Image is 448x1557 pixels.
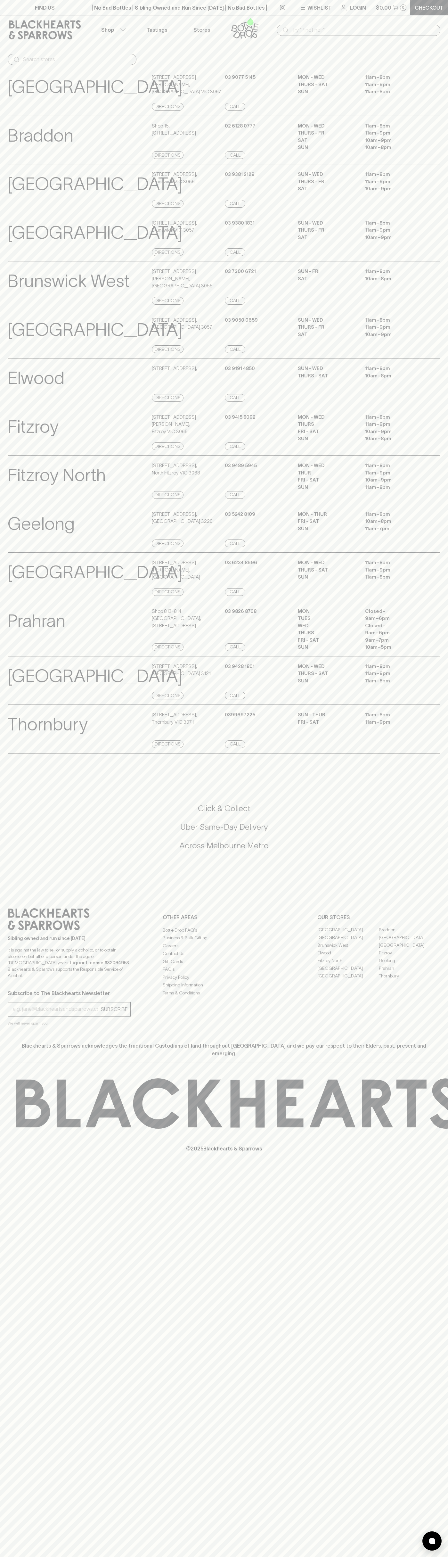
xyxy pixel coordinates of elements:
p: [STREET_ADDRESS] , Thornbury VIC 3071 [152,711,197,726]
a: Privacy Policy [163,973,286,981]
a: Thornbury [379,972,440,980]
a: Call [225,442,245,450]
p: 11am – 8pm [365,414,423,421]
p: SAT [298,137,355,144]
p: THURS - FRI [298,227,355,234]
p: [STREET_ADDRESS] , Brunswick VIC 3056 [152,171,197,185]
p: FRI - SAT [298,637,355,644]
a: Directions [152,740,183,748]
p: [GEOGRAPHIC_DATA] [8,559,183,586]
p: 11am – 8pm [365,122,423,130]
p: [STREET_ADDRESS] , North Fitzroy VIC 3068 [152,462,200,476]
a: FAQ's [163,966,286,973]
p: 03 5242 8109 [225,511,255,518]
p: Prahran [8,608,65,634]
a: Terms & Conditions [163,989,286,997]
p: THURS - SAT [298,566,355,574]
a: Elwood [317,949,379,957]
p: SUN [298,677,355,685]
a: Stores [179,15,224,44]
p: OUR STORES [317,913,440,921]
p: SUN [298,88,355,95]
a: [GEOGRAPHIC_DATA] [379,942,440,949]
p: [STREET_ADDRESS][PERSON_NAME] , [GEOGRAPHIC_DATA] [152,559,223,581]
p: 03 9415 8092 [225,414,256,421]
a: Call [225,297,245,305]
p: 11am – 7pm [365,525,423,532]
a: [GEOGRAPHIC_DATA] [317,934,379,942]
p: 03 9489 5945 [225,462,257,469]
a: Call [225,740,245,748]
p: 11am – 8pm [365,88,423,95]
p: 11am – 8pm [365,677,423,685]
a: Bottle Drop FAQ's [163,926,286,934]
p: 11am – 8pm [365,559,423,566]
a: Geelong [379,957,440,965]
p: 11am – 9pm [365,129,423,137]
p: 10am – 9pm [365,476,423,484]
a: Brunswick West [317,942,379,949]
p: [GEOGRAPHIC_DATA] [8,74,183,100]
p: MON - WED [298,414,355,421]
p: WED [298,622,355,630]
a: Gift Cards [163,958,286,965]
p: 10am – 9pm [365,234,423,241]
p: 9am – 7pm [365,637,423,644]
p: MON [298,608,355,615]
a: Directions [152,394,183,402]
p: SUN - WED [298,171,355,178]
p: 11am – 9pm [365,178,423,185]
p: SUN [298,144,355,151]
p: FRI - SAT [298,518,355,525]
p: TUES [298,615,355,622]
p: MON - WED [298,663,355,670]
p: Sun - Thur [298,711,355,719]
p: 11am – 8pm [365,711,423,719]
p: 03 9050 0659 [225,317,258,324]
p: [GEOGRAPHIC_DATA] [8,219,183,246]
p: SUN - WED [298,365,355,372]
a: Shipping Information [163,981,286,989]
p: 9am – 6pm [365,615,423,622]
a: Call [225,151,245,159]
a: Call [225,103,245,111]
p: Closed – [365,608,423,615]
p: Shop [101,26,114,34]
a: Call [225,345,245,353]
p: 03 7300 6721 [225,268,256,275]
p: FRI - SAT [298,476,355,484]
p: SUN - WED [298,317,355,324]
p: 02 6128 0777 [225,122,256,130]
p: 11am – 8pm [365,219,423,227]
input: e.g. jane@blackheartsandsparrows.com.au [13,1004,98,1014]
p: Thornbury [8,711,88,738]
p: It is against the law to sell or supply alcohol to, or to obtain alcohol on behalf of a person un... [8,947,131,979]
p: FRI - SAT [298,428,355,435]
p: Shop 813-814 [GEOGRAPHIC_DATA] , [STREET_ADDRESS] [152,608,223,630]
p: SUN - WED [298,219,355,227]
p: 10am – 9pm [365,137,423,144]
p: 11am – 9pm [365,421,423,428]
p: SAT [298,275,355,283]
p: 10am – 8pm [365,275,423,283]
p: MON - THUR [298,511,355,518]
p: 03 9077 5145 [225,74,256,81]
p: [STREET_ADDRESS][PERSON_NAME] , [GEOGRAPHIC_DATA] VIC 3067 [152,74,223,95]
a: Fitzroy [379,949,440,957]
p: 11am – 9pm [365,566,423,574]
p: 11am – 8pm [365,365,423,372]
p: 11am – 8pm [365,663,423,670]
a: Call [225,491,245,499]
p: Blackhearts & Sparrows acknowledges the traditional Custodians of land throughout [GEOGRAPHIC_DAT... [12,1042,436,1057]
button: Shop [90,15,135,44]
p: 11am – 8pm [365,317,423,324]
a: Directions [152,588,183,596]
p: MON - WED [298,462,355,469]
p: Brunswick West [8,268,130,294]
a: [GEOGRAPHIC_DATA] [317,926,379,934]
p: Geelong [8,511,75,537]
p: Elwood [8,365,64,391]
p: THURS - SAT [298,372,355,380]
p: 11am – 9pm [365,324,423,331]
p: 11am – 8pm [365,511,423,518]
